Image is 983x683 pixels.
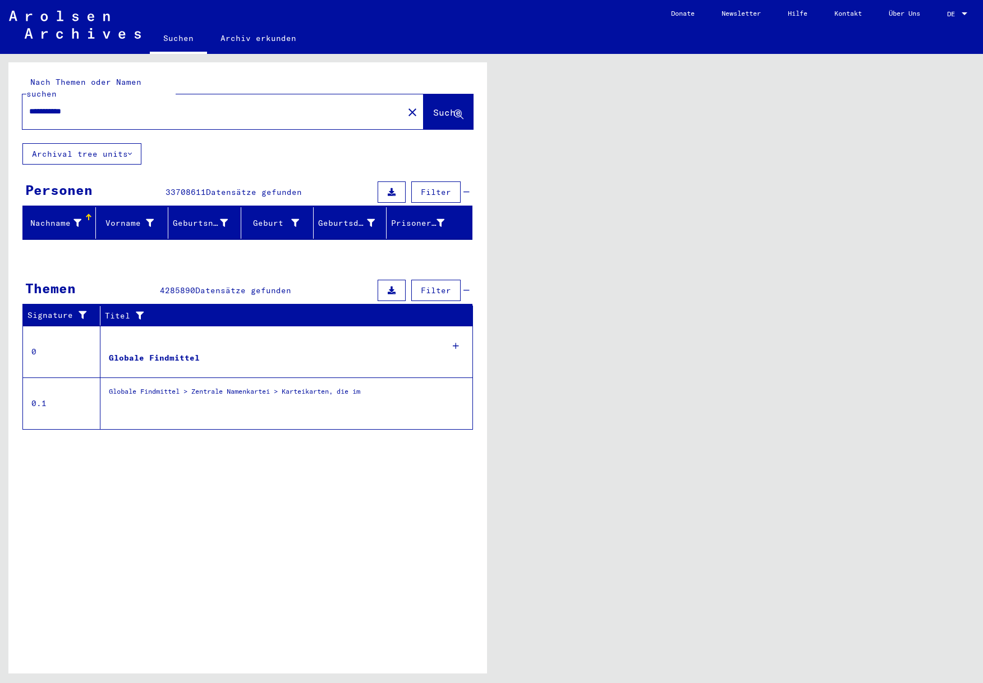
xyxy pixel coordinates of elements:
[173,217,228,229] div: Geburtsname
[947,10,959,18] span: DE
[318,217,375,229] div: Geburtsdatum
[421,187,451,197] span: Filter
[391,217,445,229] div: Prisoner #
[27,307,103,325] div: Signature
[100,217,154,229] div: Vorname
[246,214,314,232] div: Geburt‏
[195,285,291,295] span: Datensätze gefunden
[25,180,93,200] div: Personen
[25,278,76,298] div: Themen
[22,143,141,165] button: Archival tree units
[160,285,195,295] span: 4285890
[387,207,472,239] mat-header-cell: Prisoner #
[391,214,459,232] div: Prisoner #
[411,181,461,203] button: Filter
[109,386,360,402] div: Globale Findmittel > Zentrale Namenkartei > Karteikarten, die im
[246,217,300,229] div: Geburt‏
[318,214,389,232] div: Geburtsdatum
[173,214,242,232] div: Geburtsname
[109,352,200,364] div: Globale Findmittel
[9,11,141,39] img: Arolsen_neg.svg
[105,307,462,325] div: Titel
[26,77,141,99] mat-label: Nach Themen oder Namen suchen
[27,214,95,232] div: Nachname
[401,101,424,123] button: Clear
[168,207,241,239] mat-header-cell: Geburtsname
[411,280,461,301] button: Filter
[100,214,168,232] div: Vorname
[406,106,419,119] mat-icon: close
[23,326,100,377] td: 0
[105,310,451,322] div: Titel
[23,377,100,429] td: 0.1
[421,285,451,295] span: Filter
[23,207,96,239] mat-header-cell: Nachname
[206,187,302,197] span: Datensätze gefunden
[150,25,207,54] a: Suchen
[96,207,169,239] mat-header-cell: Vorname
[424,94,473,129] button: Suche
[207,25,310,52] a: Archiv erkunden
[166,187,206,197] span: 33708611
[241,207,314,239] mat-header-cell: Geburt‏
[433,107,461,118] span: Suche
[314,207,387,239] mat-header-cell: Geburtsdatum
[27,309,91,321] div: Signature
[27,217,81,229] div: Nachname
